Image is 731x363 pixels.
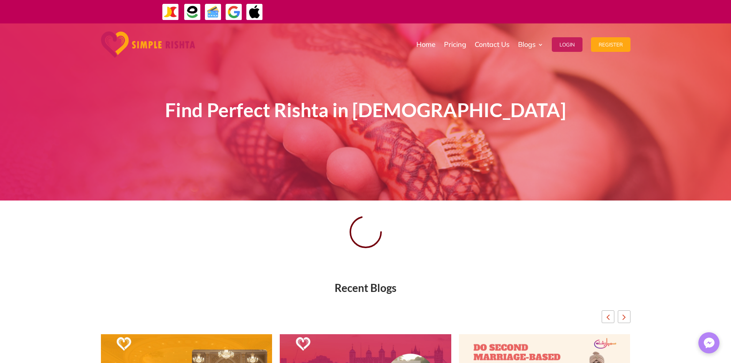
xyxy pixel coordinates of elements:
[225,3,243,21] img: GooglePay-icon
[444,25,466,64] a: Pricing
[101,283,630,293] div: Recent Blogs
[701,335,717,351] img: Messenger
[602,310,614,323] div: Previous slide
[475,25,510,64] a: Contact Us
[552,25,582,64] a: Login
[552,37,582,52] button: Login
[246,3,263,21] img: ApplePay-icon
[162,3,179,21] img: JazzCash-icon
[618,310,630,323] div: Next slide
[518,25,543,64] a: Blogs
[591,37,630,52] button: Register
[205,3,222,21] img: Credit Cards
[184,3,201,21] img: EasyPaisa-icon
[165,98,566,121] span: Find Perfect Rishta in [DEMOGRAPHIC_DATA]
[416,25,436,64] a: Home
[591,25,630,64] a: Register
